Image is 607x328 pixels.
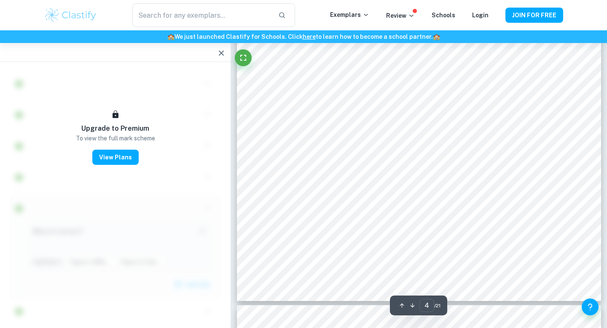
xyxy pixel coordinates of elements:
button: Fullscreen [235,49,252,66]
button: JOIN FOR FREE [505,8,563,23]
a: here [303,33,316,40]
span: 🏫 [433,33,440,40]
input: Search for any exemplars... [132,3,271,27]
img: Clastify logo [44,7,97,24]
a: Schools [432,12,455,19]
h6: Upgrade to Premium [81,124,149,134]
button: Help and Feedback [582,298,599,315]
span: 🏫 [167,33,175,40]
h6: We just launched Clastify for Schools. Click to learn how to become a school partner. [2,32,605,41]
span: / 21 [434,302,440,309]
p: Review [386,11,415,20]
p: Exemplars [330,10,369,19]
button: View Plans [92,150,139,165]
a: Login [472,12,489,19]
p: To view the full mark scheme [76,134,155,143]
